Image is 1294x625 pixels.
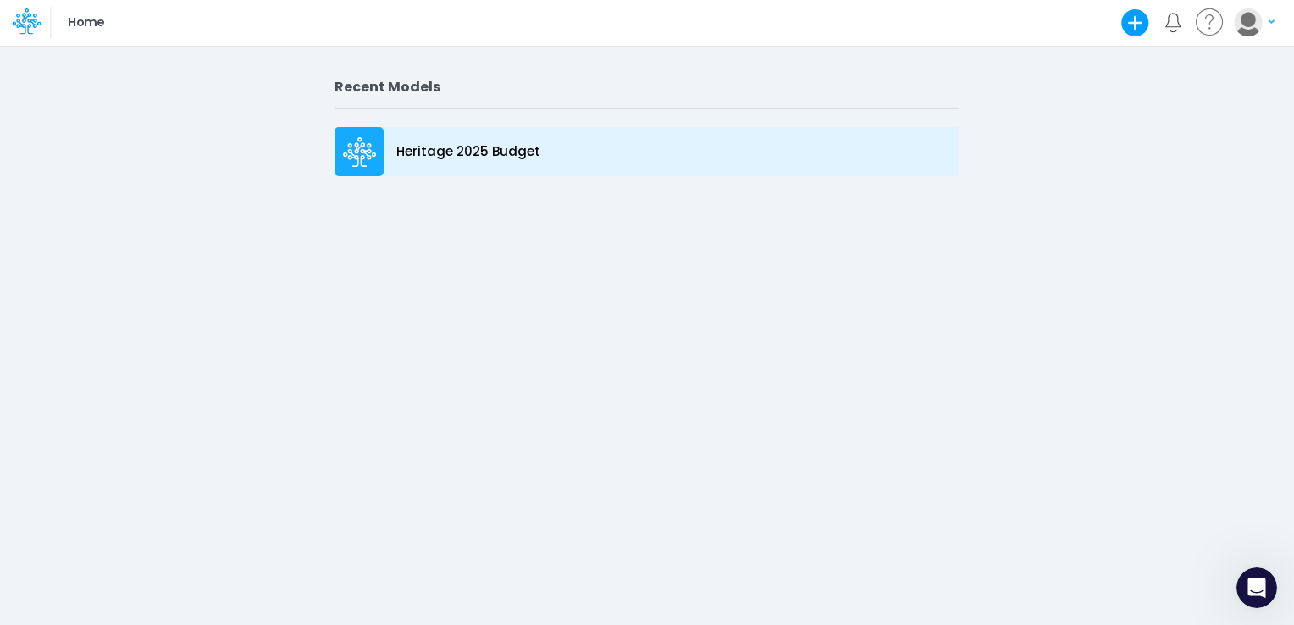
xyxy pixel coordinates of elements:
iframe: Intercom live chat [1236,567,1277,608]
p: Home [68,14,104,32]
p: Heritage 2025 Budget [396,142,540,162]
h2: Recent Models [335,79,959,95]
a: Heritage 2025 Budget [335,123,959,180]
a: Notifications [1164,13,1183,32]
